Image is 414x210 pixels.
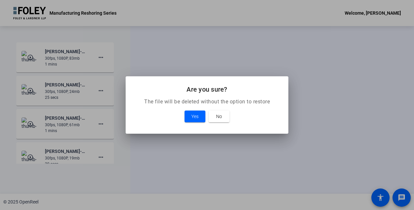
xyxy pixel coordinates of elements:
button: Yes [185,111,205,122]
h2: Are you sure? [133,84,281,95]
span: Yes [191,112,199,120]
button: No [209,111,229,122]
p: The file will be deleted without the option to restore [133,98,281,106]
span: No [216,112,222,120]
